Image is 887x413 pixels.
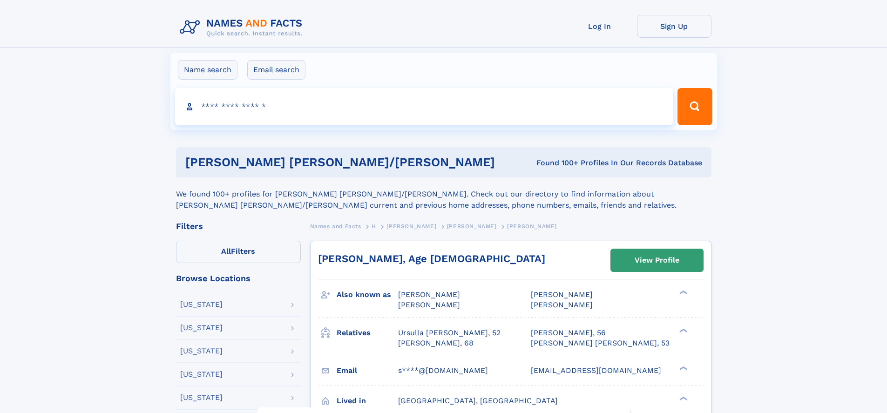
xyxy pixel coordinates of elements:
div: ❯ [677,395,688,401]
div: ❯ [677,290,688,296]
div: ❯ [677,327,688,333]
div: Filters [176,222,301,230]
h3: Lived in [337,393,398,409]
a: H [372,220,376,232]
div: Found 100+ Profiles In Our Records Database [515,158,702,168]
span: [PERSON_NAME] [531,290,593,299]
h3: Relatives [337,325,398,341]
span: [PERSON_NAME] [507,223,557,230]
label: Email search [247,60,305,80]
span: H [372,223,376,230]
a: Ursulla [PERSON_NAME], 52 [398,328,501,338]
label: Name search [178,60,237,80]
h1: [PERSON_NAME] [PERSON_NAME]/[PERSON_NAME] [185,156,516,168]
h3: Also known as [337,287,398,303]
a: [PERSON_NAME], 68 [398,338,474,348]
span: [GEOGRAPHIC_DATA], [GEOGRAPHIC_DATA] [398,396,558,405]
a: [PERSON_NAME] [PERSON_NAME], 53 [531,338,670,348]
span: All [221,247,231,256]
label: Filters [176,241,301,263]
div: [US_STATE] [180,347,223,355]
span: [PERSON_NAME] [447,223,497,230]
div: [US_STATE] [180,371,223,378]
a: Sign Up [637,15,711,38]
span: [EMAIL_ADDRESS][DOMAIN_NAME] [531,366,661,375]
div: ❯ [677,365,688,371]
img: Logo Names and Facts [176,15,310,40]
input: search input [175,88,674,125]
a: Log In [562,15,637,38]
div: Browse Locations [176,274,301,283]
div: View Profile [635,250,679,271]
a: [PERSON_NAME], 56 [531,328,606,338]
a: [PERSON_NAME] [447,220,497,232]
span: [PERSON_NAME] [398,290,460,299]
span: [PERSON_NAME] [386,223,436,230]
span: [PERSON_NAME] [398,300,460,309]
a: [PERSON_NAME] [386,220,436,232]
span: [PERSON_NAME] [531,300,593,309]
h3: Email [337,363,398,379]
a: View Profile [611,249,703,271]
div: We found 100+ profiles for [PERSON_NAME] [PERSON_NAME]/[PERSON_NAME]. Check out our directory to ... [176,177,711,211]
button: Search Button [677,88,712,125]
div: [US_STATE] [180,301,223,308]
div: [US_STATE] [180,394,223,401]
a: Names and Facts [310,220,361,232]
a: [PERSON_NAME], Age [DEMOGRAPHIC_DATA] [318,253,545,264]
div: [US_STATE] [180,324,223,332]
